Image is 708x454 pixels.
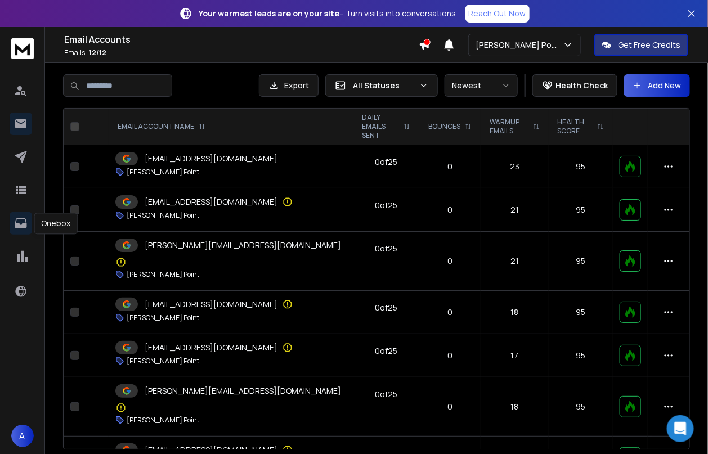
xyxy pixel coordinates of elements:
[490,118,528,136] p: WARMUP EMAILS
[549,377,613,437] td: 95
[145,342,277,353] p: [EMAIL_ADDRESS][DOMAIN_NAME]
[476,39,563,51] p: [PERSON_NAME] Point
[375,302,398,313] div: 0 of 25
[145,196,277,208] p: [EMAIL_ADDRESS][DOMAIN_NAME]
[426,401,474,412] p: 0
[481,232,548,291] td: 21
[375,200,398,211] div: 0 of 25
[353,80,415,91] p: All Statuses
[532,74,617,97] button: Health Check
[64,48,419,57] p: Emails :
[594,34,688,56] button: Get Free Credits
[667,415,694,442] div: Open Intercom Messenger
[127,416,199,425] p: [PERSON_NAME] Point
[145,299,277,310] p: [EMAIL_ADDRESS][DOMAIN_NAME]
[118,122,205,131] div: EMAIL ACCOUNT NAME
[465,5,530,23] a: Reach Out Now
[145,385,341,397] p: [PERSON_NAME][EMAIL_ADDRESS][DOMAIN_NAME]
[555,80,608,91] p: Health Check
[127,211,199,220] p: [PERSON_NAME] Point
[199,8,456,19] p: – Turn visits into conversations
[618,39,680,51] p: Get Free Credits
[481,188,548,232] td: 21
[549,232,613,291] td: 95
[11,425,34,447] button: A
[127,270,199,279] p: [PERSON_NAME] Point
[127,313,199,322] p: [PERSON_NAME] Point
[145,153,277,164] p: [EMAIL_ADDRESS][DOMAIN_NAME]
[11,38,34,59] img: logo
[481,145,548,188] td: 23
[89,48,106,57] span: 12 / 12
[426,307,474,318] p: 0
[549,145,613,188] td: 95
[428,122,460,131] p: BOUNCES
[558,118,593,136] p: HEALTH SCORE
[426,350,474,361] p: 0
[426,204,474,215] p: 0
[375,243,398,254] div: 0 of 25
[64,33,419,46] h1: Email Accounts
[549,334,613,377] td: 95
[127,168,199,177] p: [PERSON_NAME] Point
[549,188,613,232] td: 95
[426,255,474,267] p: 0
[549,291,613,334] td: 95
[259,74,319,97] button: Export
[426,161,474,172] p: 0
[481,291,548,334] td: 18
[375,156,398,168] div: 0 of 25
[34,213,78,234] div: Onebox
[469,8,526,19] p: Reach Out Now
[445,74,518,97] button: Newest
[375,389,398,400] div: 0 of 25
[624,74,690,97] button: Add New
[481,334,548,377] td: 17
[127,357,199,366] p: [PERSON_NAME] Point
[481,377,548,437] td: 18
[145,240,341,251] p: [PERSON_NAME][EMAIL_ADDRESS][DOMAIN_NAME]
[375,345,398,357] div: 0 of 25
[362,113,400,140] p: DAILY EMAILS SENT
[199,8,340,19] strong: Your warmest leads are on your site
